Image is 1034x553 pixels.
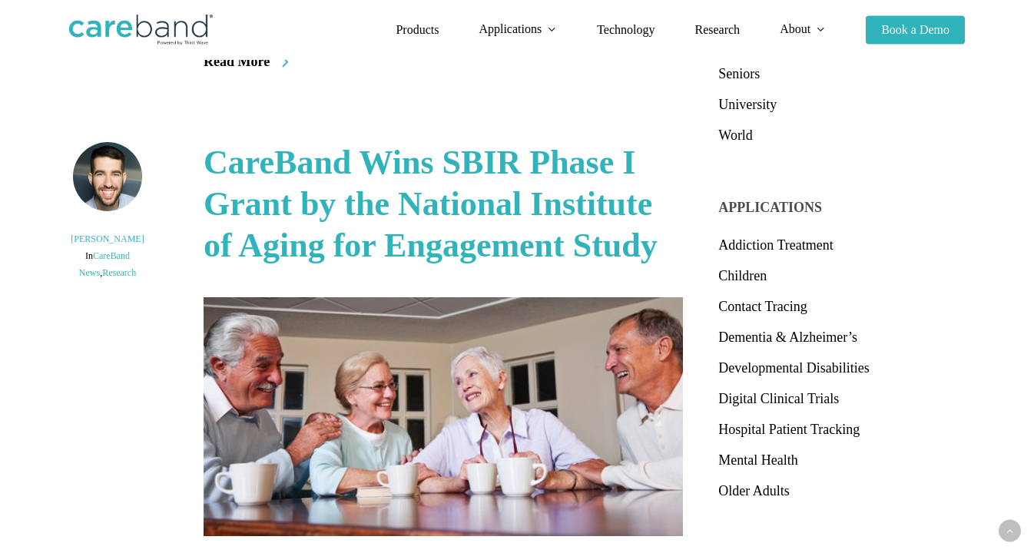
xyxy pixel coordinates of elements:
a: CareBand News [79,250,130,278]
a: Developmental Disabilities [718,356,965,380]
h4: APPLICATIONS [718,197,965,218]
a: Digital Clinical Trials [718,386,965,411]
img: CareBand [69,15,213,45]
a: [PERSON_NAME] [71,233,144,244]
a: Technology [597,24,655,36]
span: Research [694,23,740,36]
a: Older Adults [718,478,965,503]
a: Hospital Patient Tracking [718,417,965,442]
a: Applications [479,23,557,36]
a: Contact Tracing [718,294,965,319]
img: Adam [73,142,142,211]
a: Products [396,24,439,36]
span: Products [396,23,439,36]
span: , [79,250,136,278]
span: About [780,22,810,35]
a: Addiction Treatment [718,233,965,257]
a: CareBand Wins SBIR Phase I Grant by the National Institute of Aging for Engagement Study [204,297,683,536]
a: Back to top [999,520,1021,542]
a: About [780,23,826,36]
a: Mental Health [718,448,965,472]
a: Research [102,267,136,278]
span: In [85,250,93,261]
span: Read More [204,54,270,69]
a: University [718,92,965,117]
a: Read More [204,42,289,81]
span: Book a Demo [881,23,949,36]
span: Technology [597,23,655,36]
a: Children [718,263,965,288]
a: Research [694,24,740,36]
a: CareBand Wins SBIR Phase I Grant by the National Institute of Aging for Engagement Study [204,144,658,264]
span: Applications [479,22,542,35]
a: Book a Demo [866,24,965,36]
a: Dementia & Alzheimer’s [718,325,965,349]
a: Seniors [718,61,965,86]
a: World [718,123,965,147]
